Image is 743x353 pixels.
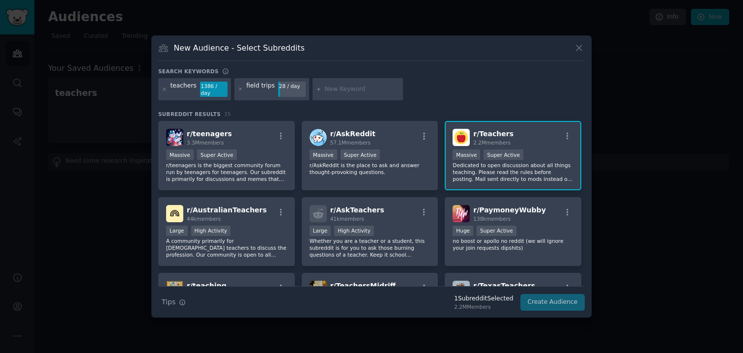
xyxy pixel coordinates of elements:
div: 2.2M Members [454,303,513,310]
span: r/ PaymoneyWubby [473,206,545,214]
input: New Keyword [325,85,400,94]
span: r/ AustralianTeachers [187,206,267,214]
p: r/teenagers is the biggest community forum run by teenagers for teenagers. Our subreddit is prima... [166,162,287,182]
span: r/ AskReddit [330,130,375,138]
div: Super Active [341,149,380,160]
p: Whether you are a teacher or a student, this subreddit is for you to ask those burning questions ... [310,237,430,258]
span: r/ Teachers [473,130,514,138]
div: teachers [171,82,197,97]
p: A community primarily for [DEMOGRAPHIC_DATA] teachers to discuss the profession. Our community is... [166,237,287,258]
div: 1 Subreddit Selected [454,294,513,303]
span: r/ AskTeachers [330,206,384,214]
div: Massive [166,149,194,160]
div: Massive [453,149,480,160]
p: Dedicated to open discussion about all things teaching. Please read the rules before posting. Mai... [453,162,573,182]
div: Massive [310,149,337,160]
img: Teachers [453,129,470,146]
div: Super Active [484,149,523,160]
span: 44k members [187,216,221,222]
span: r/ TexasTeachers [473,282,535,290]
span: 57.1M members [330,140,371,146]
span: 2.2M members [473,140,511,146]
button: Tips [158,294,189,311]
div: Large [310,226,331,236]
div: Large [166,226,188,236]
div: 28 / day [278,82,306,90]
span: r/ TeachersMidriff [330,282,396,290]
h3: New Audience - Select Subreddits [174,43,305,53]
span: Tips [162,297,175,307]
div: Super Active [197,149,237,160]
div: High Activity [191,226,231,236]
div: Huge [453,226,473,236]
div: 1386 / day [200,82,228,97]
img: teaching [166,281,183,298]
img: AskReddit [310,129,327,146]
span: 35 [224,111,231,117]
span: 41k members [330,216,364,222]
span: r/ teenagers [187,130,232,138]
div: High Activity [334,226,374,236]
img: AustralianTeachers [166,205,183,222]
p: r/AskReddit is the place to ask and answer thought-provoking questions. [310,162,430,176]
img: TexasTeachers [453,281,470,298]
span: r/ teaching [187,282,227,290]
span: Subreddit Results [158,111,221,118]
div: field trips [246,82,275,97]
span: 3.3M members [187,140,224,146]
p: no boost or apollo no reddit (we will ignore your join requests dipshits) [453,237,573,251]
img: TeachersMidriff [310,281,327,298]
div: Super Active [477,226,516,236]
img: teenagers [166,129,183,146]
h3: Search keywords [158,68,219,75]
img: PaymoneyWubby [453,205,470,222]
span: 138k members [473,216,511,222]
